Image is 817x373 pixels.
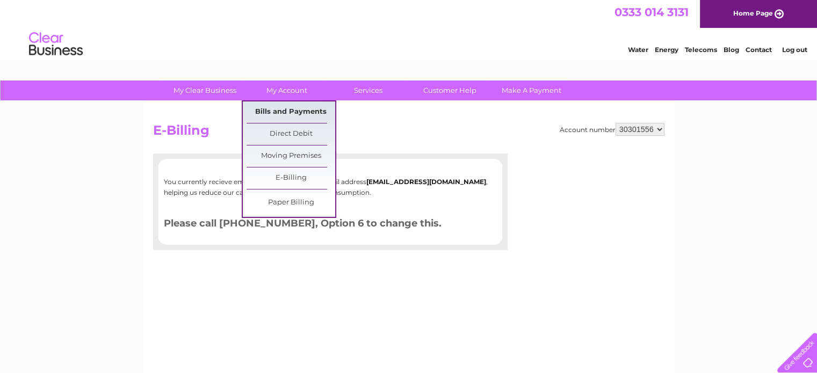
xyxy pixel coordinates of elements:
[685,46,717,54] a: Telecoms
[161,81,249,100] a: My Clear Business
[164,177,497,197] p: You currently recieve emails electronically to the email address , helping us reduce our carbon f...
[655,46,678,54] a: Energy
[247,192,335,214] a: Paper Billing
[164,216,497,235] h3: Please call [PHONE_NUMBER], Option 6 to change this.
[28,28,83,61] img: logo.png
[247,101,335,123] a: Bills and Payments
[560,123,664,136] div: Account number
[324,81,413,100] a: Services
[487,81,576,100] a: Make A Payment
[247,123,335,145] a: Direct Debit
[366,178,486,186] b: [EMAIL_ADDRESS][DOMAIN_NAME]
[247,145,335,167] a: Moving Premises
[782,46,807,54] a: Log out
[242,81,331,100] a: My Account
[746,46,772,54] a: Contact
[628,46,648,54] a: Water
[153,123,664,143] h2: E-Billing
[247,167,335,189] a: E-Billing
[614,5,689,19] a: 0333 014 3131
[724,46,739,54] a: Blog
[155,6,663,52] div: Clear Business is a trading name of Verastar Limited (registered in [GEOGRAPHIC_DATA] No. 3667643...
[406,81,494,100] a: Customer Help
